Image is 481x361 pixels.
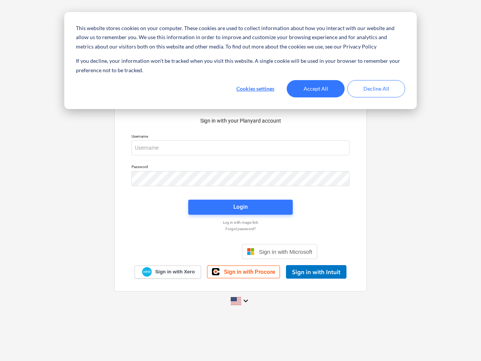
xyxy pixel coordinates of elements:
button: Login [188,200,293,215]
span: Sign in with Procore [224,268,275,275]
i: keyboard_arrow_down [241,296,250,305]
span: Sign in with Microsoft [259,249,312,255]
button: Decline All [347,80,405,97]
a: Sign in with Xero [135,265,201,279]
p: Sign in with your Planyard account [132,117,349,125]
a: Sign in with Procore [207,265,280,278]
input: Username [132,140,349,155]
p: If you decline, your information won’t be tracked when you visit this website. A single cookie wi... [76,56,405,75]
p: Username [132,134,349,140]
iframe: Chat Widget [443,325,481,361]
a: Forgot password? [128,226,353,231]
p: This website stores cookies on your computer. These cookies are used to collect information about... [76,24,405,52]
div: Login [233,202,248,212]
button: Cookies settings [226,80,284,97]
a: Log in with magic link [128,220,353,225]
span: Sign in with Xero [155,268,195,275]
img: Xero logo [142,267,152,277]
p: Password [132,164,349,171]
iframe: Knop Inloggen met Google [160,243,240,260]
button: Accept All [287,80,345,97]
img: Microsoft logo [247,248,254,255]
div: Cookie banner [64,12,417,109]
